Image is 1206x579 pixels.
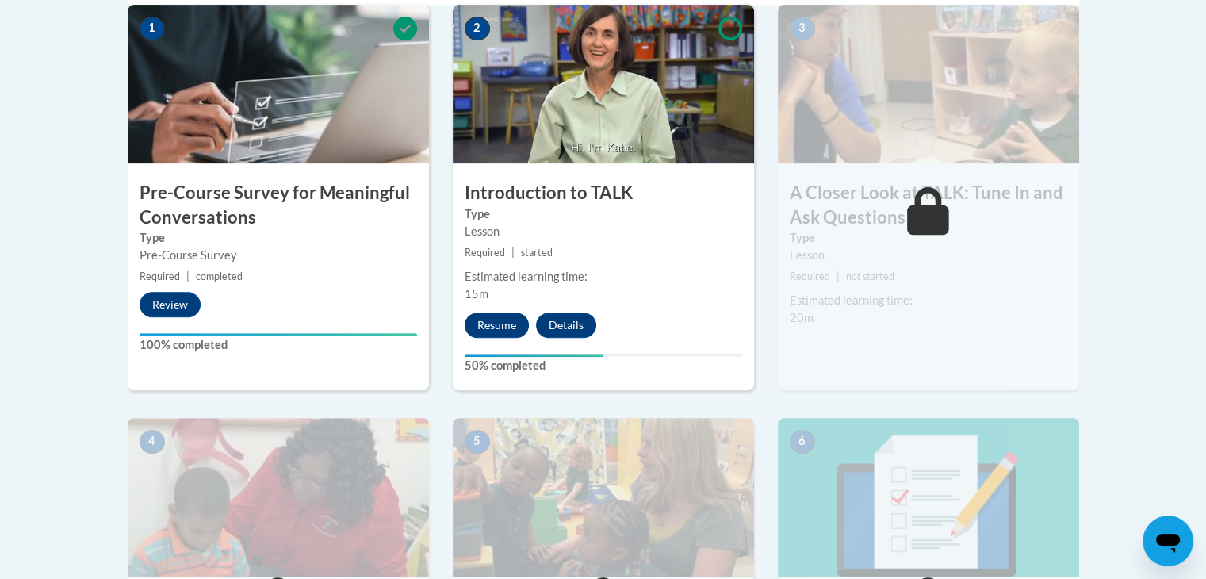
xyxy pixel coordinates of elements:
[140,270,180,282] span: Required
[790,229,1067,247] label: Type
[837,270,840,282] span: |
[465,17,490,40] span: 2
[465,268,742,286] div: Estimated learning time:
[846,270,894,282] span: not started
[465,205,742,223] label: Type
[521,247,553,259] span: started
[536,313,596,338] button: Details
[196,270,243,282] span: completed
[140,292,201,317] button: Review
[140,336,417,354] label: 100% completed
[790,311,814,324] span: 20m
[465,287,488,301] span: 15m
[453,418,754,577] img: Course Image
[465,223,742,240] div: Lesson
[453,5,754,163] img: Course Image
[778,181,1079,230] h3: A Closer Look at TALK: Tune In and Ask Questions
[465,357,742,374] label: 50% completed
[790,247,1067,264] div: Lesson
[790,270,830,282] span: Required
[511,247,515,259] span: |
[790,430,815,454] span: 6
[128,181,429,230] h3: Pre-Course Survey for Meaningful Conversations
[140,333,417,336] div: Your progress
[140,17,165,40] span: 1
[140,430,165,454] span: 4
[140,229,417,247] label: Type
[465,430,490,454] span: 5
[140,247,417,264] div: Pre-Course Survey
[778,5,1079,163] img: Course Image
[790,292,1067,309] div: Estimated learning time:
[128,5,429,163] img: Course Image
[128,418,429,577] img: Course Image
[186,270,190,282] span: |
[465,247,505,259] span: Required
[1143,516,1193,566] iframe: Button to launch messaging window
[465,354,603,357] div: Your progress
[790,17,815,40] span: 3
[453,181,754,205] h3: Introduction to TALK
[778,418,1079,577] img: Course Image
[465,313,529,338] button: Resume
